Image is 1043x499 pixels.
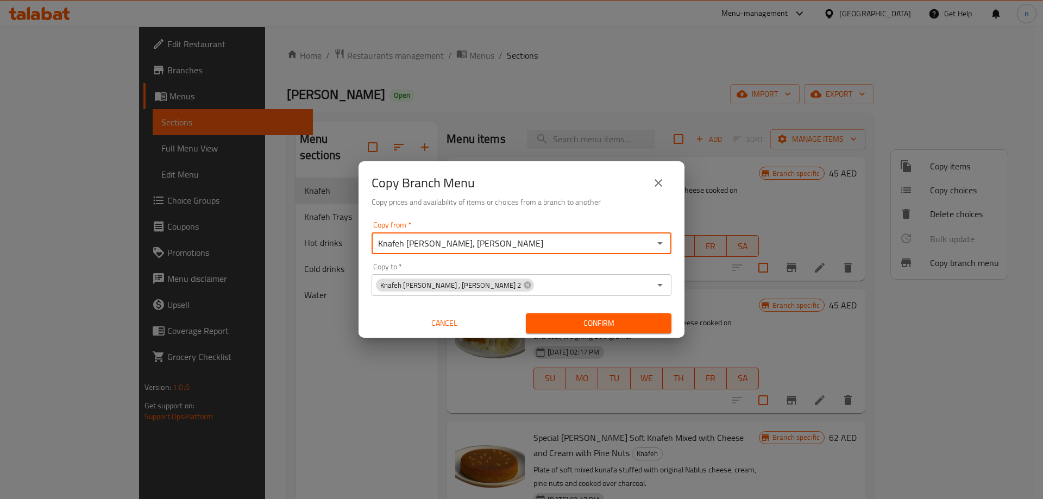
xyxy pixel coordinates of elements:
[372,196,671,208] h6: Copy prices and availability of items or choices from a branch to another
[372,174,475,192] h2: Copy Branch Menu
[376,279,534,292] div: Knafeh [PERSON_NAME] , [PERSON_NAME] 2
[372,313,517,333] button: Cancel
[376,317,513,330] span: Cancel
[526,313,671,333] button: Confirm
[652,277,668,293] button: Open
[645,170,671,196] button: close
[376,280,525,290] span: Knafeh [PERSON_NAME] , [PERSON_NAME] 2
[535,317,663,330] span: Confirm
[652,236,668,251] button: Open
